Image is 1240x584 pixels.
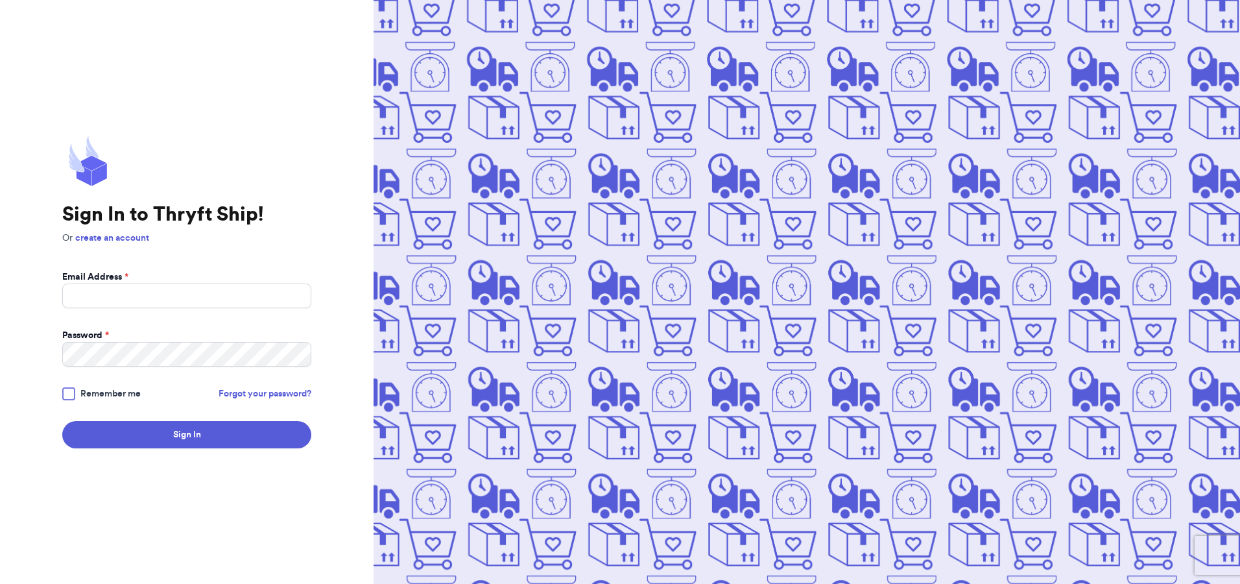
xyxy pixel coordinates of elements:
[219,387,311,400] a: Forgot your password?
[80,387,141,400] span: Remember me
[62,271,128,284] label: Email Address
[62,203,311,226] h1: Sign In to Thryft Ship!
[62,421,311,448] button: Sign In
[62,232,311,245] p: Or
[75,234,149,243] a: create an account
[62,329,109,342] label: Password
